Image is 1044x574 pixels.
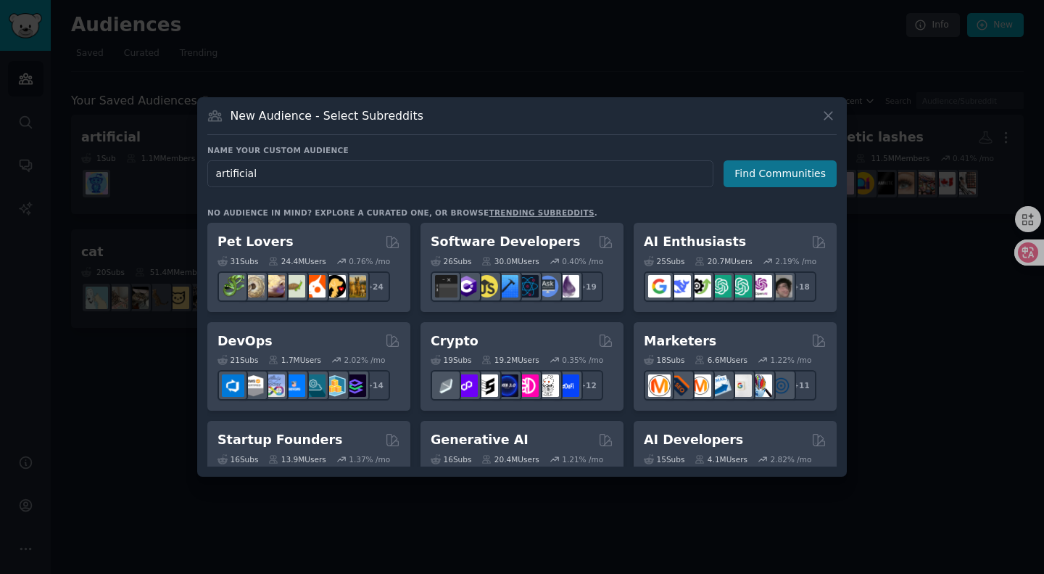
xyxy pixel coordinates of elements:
[644,355,684,365] div: 18 Sub s
[217,233,294,251] h2: Pet Lovers
[242,275,265,298] img: ballpython
[455,275,478,298] img: csharp
[695,355,747,365] div: 6.6M Users
[476,374,498,397] img: ethstaker
[644,431,743,449] h2: AI Developers
[648,275,671,298] img: GoogleGeminiAI
[344,374,366,397] img: PlatformEngineers
[476,275,498,298] img: learnjavascript
[323,374,346,397] img: aws_cdk
[536,374,559,397] img: CryptoNews
[750,374,772,397] img: MarketingResearch
[349,454,390,464] div: 1.37 % /mo
[648,374,671,397] img: content_marketing
[207,160,713,187] input: Pick a short name, like "Digital Marketers" or "Movie-Goers"
[435,374,457,397] img: ethfinance
[262,374,285,397] img: Docker_DevOps
[771,454,812,464] div: 2.82 % /mo
[689,275,711,298] img: AItoolsCatalog
[431,256,471,266] div: 26 Sub s
[562,355,603,365] div: 0.35 % /mo
[360,370,390,401] div: + 14
[573,370,603,401] div: + 12
[344,275,366,298] img: dogbreed
[729,275,752,298] img: chatgpt_prompts_
[268,454,326,464] div: 13.9M Users
[536,275,559,298] img: AskComputerScience
[786,370,816,401] div: + 11
[644,256,684,266] div: 25 Sub s
[323,275,346,298] img: PetAdvice
[644,332,716,350] h2: Marketers
[481,454,539,464] div: 20.4M Users
[786,271,816,302] div: + 18
[242,374,265,397] img: AWS_Certified_Experts
[217,256,258,266] div: 31 Sub s
[222,374,244,397] img: azuredevops
[268,256,326,266] div: 24.4M Users
[689,374,711,397] img: AskMarketing
[207,145,837,155] h3: Name your custom audience
[231,108,423,123] h3: New Audience - Select Subreddits
[770,374,792,397] img: OnlineMarketing
[709,275,732,298] img: chatgpt_promptDesign
[262,275,285,298] img: leopardgeckos
[724,160,837,187] button: Find Communities
[695,256,752,266] div: 20.7M Users
[435,275,457,298] img: software
[481,355,539,365] div: 19.2M Users
[207,208,597,218] div: No audience in mind? Explore a curated one, or browse .
[496,374,518,397] img: web3
[217,332,273,350] h2: DevOps
[431,355,471,365] div: 19 Sub s
[668,275,691,298] img: DeepSeek
[349,256,390,266] div: 0.76 % /mo
[562,256,603,266] div: 0.40 % /mo
[344,355,386,365] div: 2.02 % /mo
[268,355,321,365] div: 1.7M Users
[283,374,305,397] img: DevOpsLinks
[217,454,258,464] div: 16 Sub s
[431,454,471,464] div: 16 Sub s
[557,275,579,298] img: elixir
[644,233,746,251] h2: AI Enthusiasts
[303,374,326,397] img: platformengineering
[771,355,812,365] div: 1.22 % /mo
[573,271,603,302] div: + 19
[709,374,732,397] img: Emailmarketing
[562,454,603,464] div: 1.21 % /mo
[217,355,258,365] div: 21 Sub s
[496,275,518,298] img: iOSProgramming
[557,374,579,397] img: defi_
[360,271,390,302] div: + 24
[729,374,752,397] img: googleads
[775,256,816,266] div: 2.19 % /mo
[770,275,792,298] img: ArtificalIntelligence
[516,374,539,397] img: defiblockchain
[431,332,478,350] h2: Crypto
[668,374,691,397] img: bigseo
[217,431,342,449] h2: Startup Founders
[750,275,772,298] img: OpenAIDev
[695,454,747,464] div: 4.1M Users
[283,275,305,298] img: turtle
[222,275,244,298] img: herpetology
[489,208,594,217] a: trending subreddits
[481,256,539,266] div: 30.0M Users
[431,431,529,449] h2: Generative AI
[644,454,684,464] div: 15 Sub s
[303,275,326,298] img: cockatiel
[431,233,580,251] h2: Software Developers
[516,275,539,298] img: reactnative
[455,374,478,397] img: 0xPolygon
